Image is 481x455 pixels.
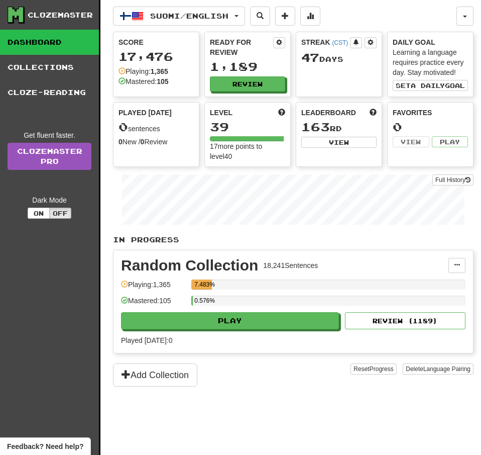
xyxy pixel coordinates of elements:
[393,136,429,147] button: View
[275,7,295,26] button: Add sentence to collection
[210,108,232,118] span: Level
[210,121,285,133] div: 39
[300,7,320,26] button: More stats
[345,312,465,329] button: Review (1189)
[28,208,50,219] button: On
[121,336,172,344] span: Played [DATE]: 0
[350,363,396,375] button: ResetProgress
[118,138,123,146] strong: 0
[393,108,468,118] div: Favorites
[7,441,83,451] span: Open feedback widget
[250,7,270,26] button: Search sentences
[8,195,91,205] div: Dark Mode
[8,143,91,170] a: ClozemasterPro
[210,141,285,161] div: 17 more points to level 40
[370,108,377,118] span: This week in points, UTC
[301,50,319,64] span: 47
[121,280,186,296] div: Playing: 1,365
[393,121,468,133] div: 0
[210,37,273,57] div: Ready for Review
[210,60,285,73] div: 1,189
[301,51,377,64] div: Day s
[151,67,168,75] strong: 1,365
[118,120,128,134] span: 0
[118,66,168,76] div: Playing:
[113,7,245,26] button: Suomi/English
[118,137,194,147] div: New / Review
[263,260,318,270] div: 18,241 Sentences
[118,108,172,118] span: Played [DATE]
[8,130,91,140] div: Get fluent faster.
[210,76,285,92] button: Review
[118,76,169,86] div: Mastered:
[301,121,377,134] div: rd
[301,120,330,134] span: 163
[118,50,194,63] div: 17,476
[118,37,194,47] div: Score
[141,138,145,146] strong: 0
[121,258,258,273] div: Random Collection
[423,366,470,373] span: Language Pairing
[49,208,71,219] button: Off
[301,108,356,118] span: Leaderboard
[150,12,228,20] span: Suomi / English
[194,280,212,290] div: 7.483%
[432,174,473,186] button: Full History
[403,363,473,375] button: DeleteLanguage Pairing
[118,121,194,134] div: sentences
[113,363,197,387] button: Add Collection
[393,47,468,77] div: Learning a language requires practice every day. Stay motivated!
[332,39,348,46] a: (CST)
[301,137,377,148] button: View
[121,296,186,312] div: Mastered: 105
[370,366,394,373] span: Progress
[121,312,339,329] button: Play
[393,37,468,47] div: Daily Goal
[301,37,350,47] div: Streak
[278,108,285,118] span: Score more points to level up
[113,235,473,245] p: In Progress
[411,82,445,89] span: a daily
[432,136,468,147] button: Play
[157,77,168,85] strong: 105
[28,10,93,20] div: Clozemaster
[393,80,468,91] button: Seta dailygoal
